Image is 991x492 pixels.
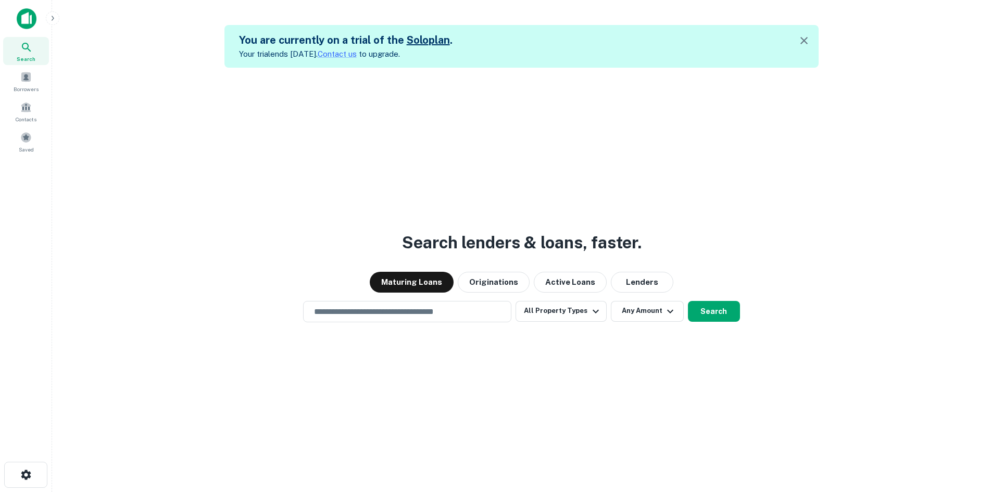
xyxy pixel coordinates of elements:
h3: Search lenders & loans, faster. [402,230,642,255]
a: Contacts [3,97,49,125]
button: Maturing Loans [370,272,454,293]
button: All Property Types [516,301,606,322]
h5: You are currently on a trial of the . [239,32,453,48]
a: Saved [3,128,49,156]
span: Search [17,55,35,63]
a: Contact us [318,49,357,58]
button: Active Loans [534,272,607,293]
button: Search [688,301,740,322]
a: Borrowers [3,67,49,95]
span: Contacts [16,115,36,123]
span: Borrowers [14,85,39,93]
span: Saved [19,145,34,154]
a: Search [3,37,49,65]
a: Soloplan [407,34,450,46]
button: Lenders [611,272,673,293]
p: Your trial ends [DATE]. to upgrade. [239,48,453,60]
button: Originations [458,272,530,293]
button: Any Amount [611,301,684,322]
iframe: Chat Widget [939,409,991,459]
img: capitalize-icon.png [17,8,36,29]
